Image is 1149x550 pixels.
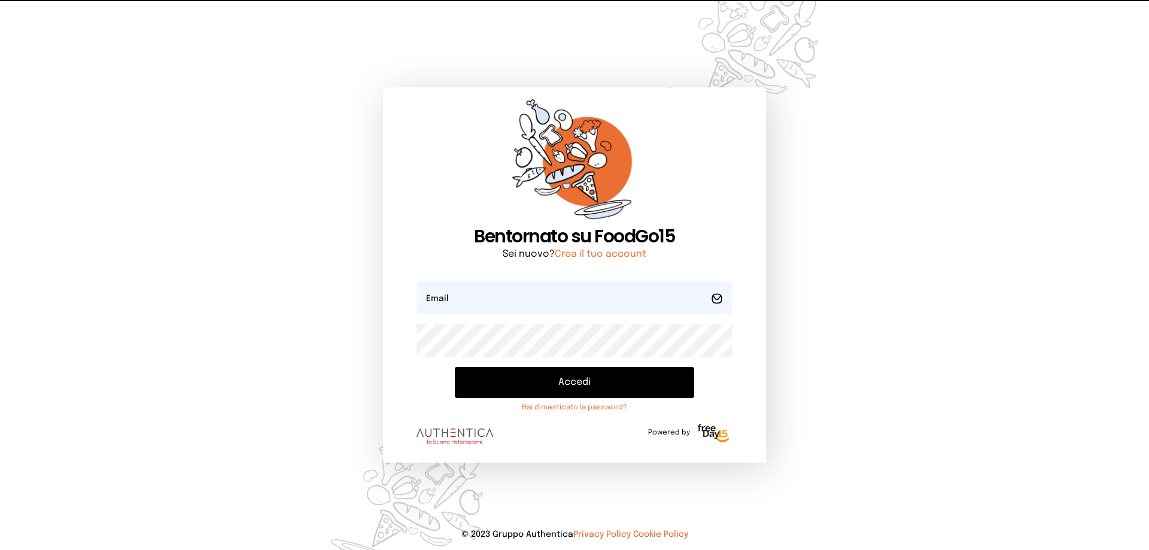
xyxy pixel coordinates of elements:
button: Accedi [455,367,694,398]
img: logo.8f33a47.png [417,429,493,444]
a: Cookie Policy [633,530,688,539]
img: logo-freeday.3e08031.png [695,422,732,446]
a: Hai dimenticato la password? [455,403,694,412]
a: Privacy Policy [573,530,631,539]
a: Crea il tuo account [555,249,646,259]
img: sticker-orange.65babaf.png [512,99,637,226]
p: Sei nuovo? [417,247,732,262]
span: Powered by [648,428,690,437]
h1: Bentornato su FoodGo15 [417,226,732,247]
p: © 2023 Gruppo Authentica [19,528,1130,540]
